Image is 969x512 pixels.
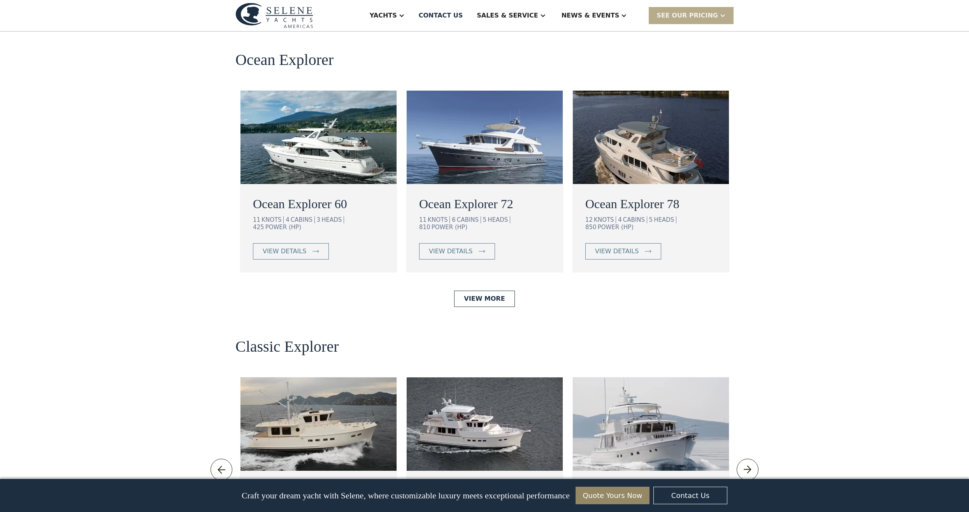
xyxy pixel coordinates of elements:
[242,491,570,501] p: Craft your dream yacht with Selene, where customizable luxury meets exceptional performance
[263,247,306,256] div: view details
[483,216,487,223] div: 5
[595,247,639,256] div: view details
[573,377,729,471] img: long range motor yachts
[407,91,563,184] img: ocean going trawler
[407,377,563,471] img: long range motor yachts
[741,463,754,476] img: icon
[479,250,485,253] img: icon
[215,463,228,476] img: icon
[235,338,339,355] h2: Classic Explorer
[657,11,718,20] div: SEE Our Pricing
[585,195,716,213] a: Ocean Explorer 78
[265,224,301,231] div: POWER (HP)
[240,91,397,184] img: ocean going trawler
[240,377,397,471] img: long range motor yachts
[618,216,622,223] div: 4
[649,216,653,223] div: 5
[253,216,260,223] div: 11
[321,216,344,223] div: HEADS
[235,3,313,28] img: logo
[585,224,597,231] div: 850
[457,216,481,223] div: CABINS
[623,216,647,223] div: CABINS
[419,216,427,223] div: 11
[488,216,510,223] div: HEADS
[253,243,329,260] a: view details
[291,216,315,223] div: CABINS
[594,216,616,223] div: KNOTS
[432,224,467,231] div: POWER (HP)
[649,7,734,24] div: SEE Our Pricing
[585,243,661,260] a: view details
[262,216,284,223] div: KNOTS
[253,224,264,231] div: 425
[562,11,620,20] div: News & EVENTS
[370,11,397,20] div: Yachts
[419,195,550,213] a: Ocean Explorer 72
[654,216,676,223] div: HEADS
[317,216,321,223] div: 3
[454,291,514,307] a: View More
[312,250,319,253] img: icon
[419,224,430,231] div: 810
[253,195,384,213] a: Ocean Explorer 60
[452,216,456,223] div: 6
[645,250,651,253] img: icon
[477,11,538,20] div: Sales & Service
[585,216,593,223] div: 12
[286,216,290,223] div: 4
[653,487,727,504] a: Contact Us
[419,11,463,20] div: Contact US
[428,216,450,223] div: KNOTS
[598,224,634,231] div: POWER (HP)
[576,487,650,504] a: Quote Yours Now
[429,247,472,256] div: view details
[419,243,495,260] a: view details
[573,91,729,184] img: ocean going trawler
[235,51,334,68] h2: Ocean Explorer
